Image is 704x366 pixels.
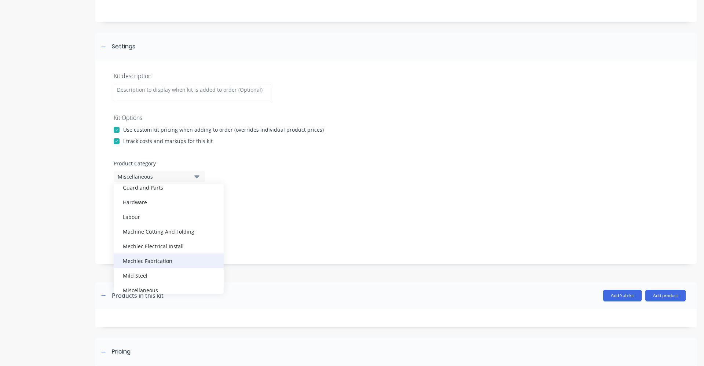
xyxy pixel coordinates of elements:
button: Add product [645,290,686,301]
div: Products in this kit [112,291,164,300]
div: Mechlec Fabrication [114,253,224,268]
div: Settings [112,42,135,51]
button: Miscellaneous [114,171,205,182]
div: Use custom kit pricing when adding to order (overrides individual product prices) [123,126,324,133]
div: Mechlec Electrical Install [114,239,224,253]
div: Mild Steel [114,268,224,283]
div: Miscellaneous [114,283,224,297]
div: Kit description [114,72,678,80]
div: I track costs and markups for this kit [123,137,213,145]
div: Pricing [112,347,131,356]
div: Guard and Parts [114,180,224,195]
div: Miscellaneous [118,173,189,180]
button: Add Sub-kit [603,290,642,301]
div: Hardware [114,195,224,209]
label: Product Category [114,160,678,167]
div: Machine Cutting And Folding [114,224,224,239]
div: Kit Options [114,113,678,122]
div: Labour [114,209,224,224]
